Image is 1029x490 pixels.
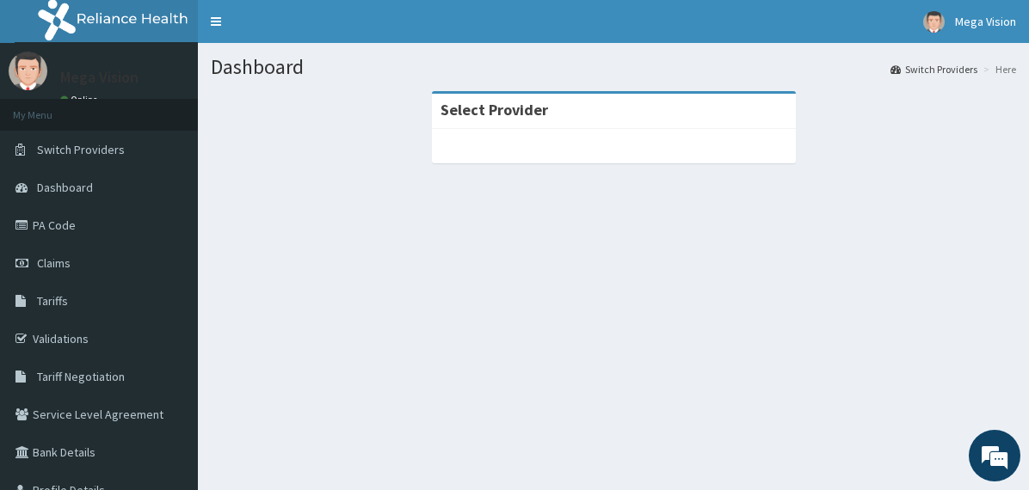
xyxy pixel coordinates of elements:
li: Here [979,62,1016,77]
p: Mega Vision [60,70,139,85]
strong: Select Provider [441,100,548,119]
span: Claims [37,255,71,271]
h1: Dashboard [211,56,1016,78]
a: Online [60,94,102,106]
span: Mega Vision [955,14,1016,29]
span: Dashboard [37,180,93,195]
img: User Image [9,52,47,90]
span: Tariff Negotiation [37,369,125,384]
span: Switch Providers [37,142,125,157]
span: Tariffs [37,293,68,309]
img: User Image [923,11,945,33]
a: Switch Providers [890,62,977,77]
